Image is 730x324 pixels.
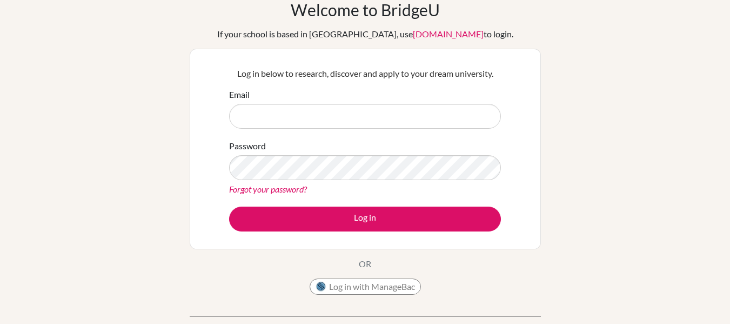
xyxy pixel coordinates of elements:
a: [DOMAIN_NAME] [413,29,484,39]
button: Log in [229,207,501,232]
p: OR [359,257,371,270]
div: If your school is based in [GEOGRAPHIC_DATA], use to login. [217,28,513,41]
button: Log in with ManageBac [310,279,421,295]
label: Email [229,88,250,101]
label: Password [229,140,266,153]
p: Log in below to research, discover and apply to your dream university. [229,67,501,80]
a: Forgot your password? [229,184,307,194]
